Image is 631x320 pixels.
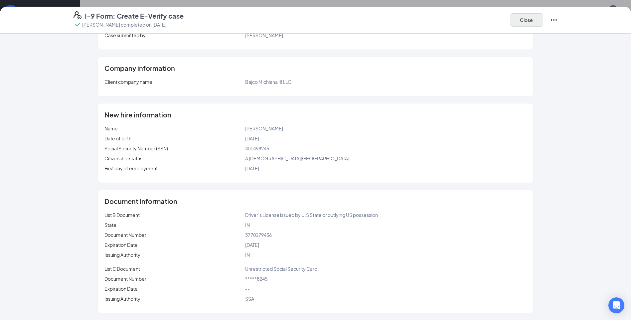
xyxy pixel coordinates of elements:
p: [PERSON_NAME] completed on [DATE] [82,21,166,28]
span: IN [245,252,250,258]
span: Company information [104,65,175,72]
span: [DATE] [245,165,259,171]
span: Case submitted by [104,32,146,38]
span: Unrestricted Social Security Card [245,266,317,272]
h4: I-9 Form: Create E-Verify case [85,11,184,21]
span: New hire information [104,111,171,118]
span: 3770179436 [245,232,272,238]
span: 401498245 [245,145,269,151]
span: Bajco Michiana III LLC [245,79,291,85]
span: Expiration Date [104,242,138,248]
span: IN [245,222,250,228]
span: Driver’s License issued by U.S State or outlying US possession [245,212,378,218]
button: Close [510,13,543,27]
span: Document Information [104,198,177,205]
span: -- [245,286,250,292]
span: [DATE] [245,135,259,141]
svg: Checkmark [74,21,81,29]
span: List B Document [104,212,140,218]
span: A [DEMOGRAPHIC_DATA][GEOGRAPHIC_DATA] [245,155,349,161]
span: SSA [245,296,254,302]
span: Issuing Authority [104,296,140,302]
span: Date of birth [104,135,131,141]
span: Name [104,125,118,131]
div: Open Intercom Messenger [608,297,624,313]
span: Citizenship status [104,155,142,161]
span: State [104,222,116,228]
span: Document Number [104,232,146,238]
span: Document Number [104,276,146,282]
svg: FormI9EVerifyIcon [74,11,81,19]
span: [DATE] [245,242,259,248]
span: First day of employment [104,165,158,171]
span: Social Security Number (SSN) [104,145,168,151]
span: List C Document [104,266,140,272]
span: Expiration Date [104,286,138,292]
span: [PERSON_NAME] [245,32,283,38]
span: [PERSON_NAME] [245,125,283,131]
span: Client company name [104,79,152,85]
svg: Ellipses [550,16,558,24]
span: Issuing Authority [104,252,140,258]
